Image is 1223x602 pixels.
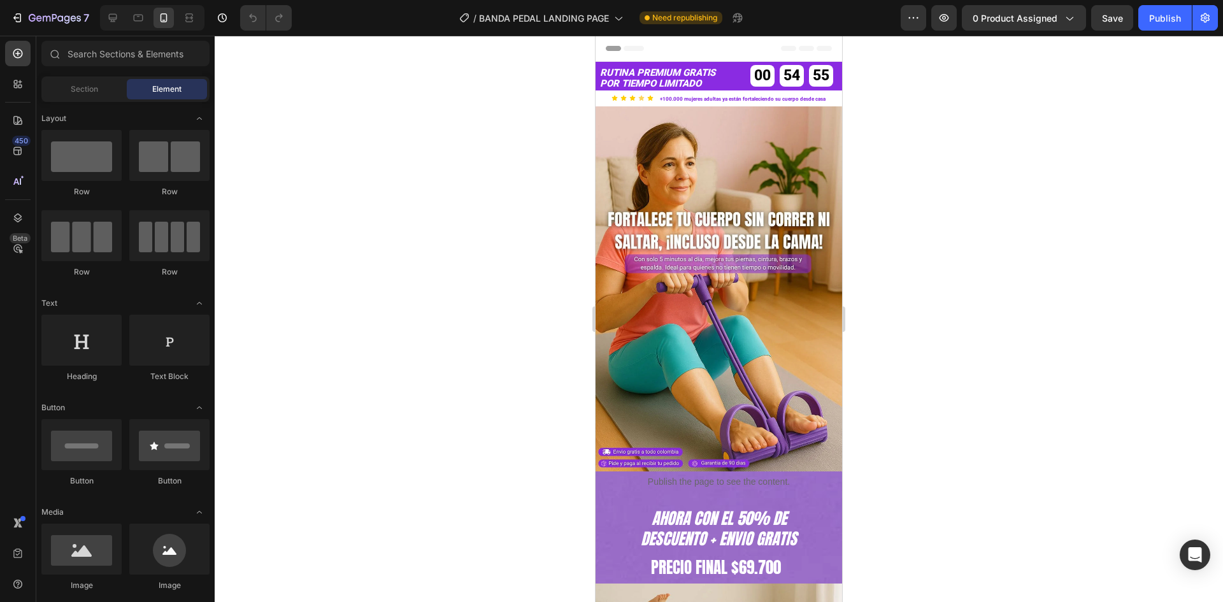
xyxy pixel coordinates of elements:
div: Row [129,266,210,278]
div: Image [129,580,210,591]
span: Toggle open [189,293,210,313]
p: 7 [83,10,89,25]
span: Element [152,83,182,95]
div: Row [129,186,210,197]
div: Row [41,186,122,197]
span: Need republishing [652,12,717,24]
span: 0 product assigned [973,11,1057,25]
span: Button [41,402,65,413]
span: Text [41,297,57,309]
div: Button [129,475,210,487]
span: Save [1102,13,1123,24]
div: Beta [10,233,31,243]
span: BANDA PEDAL LANDING PAGE [479,11,609,25]
span: Layout [41,113,66,124]
div: 450 [12,136,31,146]
button: Publish [1138,5,1192,31]
div: Text Block [129,371,210,382]
div: Publish [1149,11,1181,25]
span: Toggle open [189,502,210,522]
div: Heading [41,371,122,382]
span: Section [71,83,98,95]
button: 7 [5,5,95,31]
span: Toggle open [189,108,210,129]
div: Open Intercom Messenger [1180,540,1210,570]
div: Undo/Redo [240,5,292,31]
input: Search Sections & Elements [41,41,210,66]
button: Save [1091,5,1133,31]
span: / [473,11,476,25]
div: Image [41,580,122,591]
span: Toggle open [189,398,210,418]
div: Button [41,475,122,487]
span: Media [41,506,64,518]
iframe: Design area [596,36,842,602]
button: 0 product assigned [962,5,1086,31]
div: Row [41,266,122,278]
